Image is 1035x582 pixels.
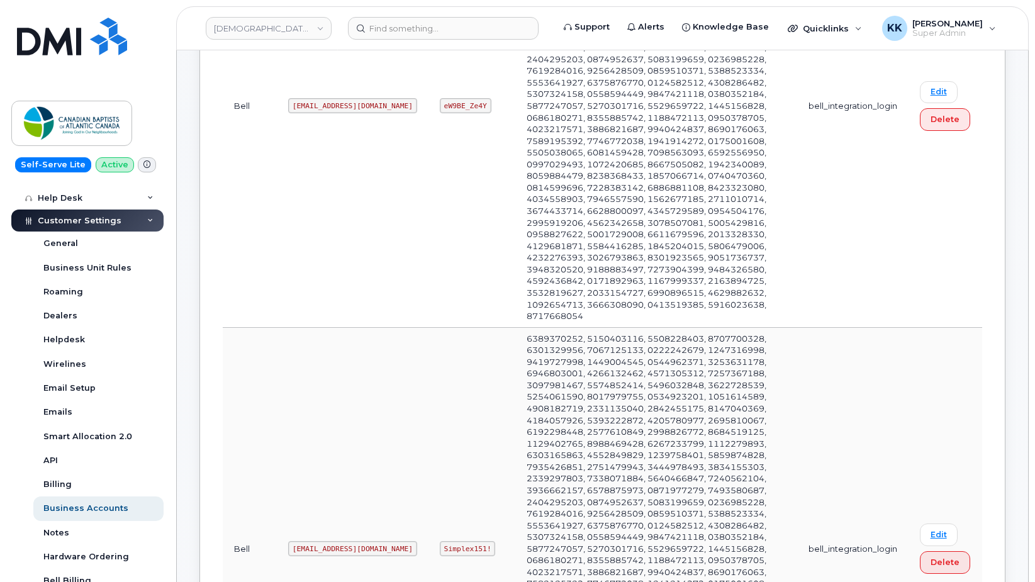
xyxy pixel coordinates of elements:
span: Delete [931,113,959,125]
input: Find something... [348,17,539,40]
a: Edit [920,523,958,546]
span: Alerts [638,21,664,33]
div: Quicklinks [779,16,871,41]
code: [EMAIL_ADDRESS][DOMAIN_NAME] [288,98,417,113]
a: Canadian Baptists of Atlantic Canada [206,17,332,40]
button: Delete [920,108,970,131]
div: Kristin Kammer-Grossman [873,16,1005,41]
span: Support [574,21,610,33]
code: Simplex151! [440,541,496,556]
a: Support [555,14,618,40]
code: [EMAIL_ADDRESS][DOMAIN_NAME] [288,541,417,556]
code: eW9BE_Ze4Y [440,98,491,113]
button: Delete [920,551,970,574]
span: KK [887,21,902,36]
a: Edit [920,81,958,103]
span: Super Admin [912,28,983,38]
span: Quicklinks [803,23,849,33]
span: Delete [931,556,959,568]
span: [PERSON_NAME] [912,18,983,28]
a: Alerts [618,14,673,40]
span: Knowledge Base [693,21,769,33]
a: Knowledge Base [673,14,778,40]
